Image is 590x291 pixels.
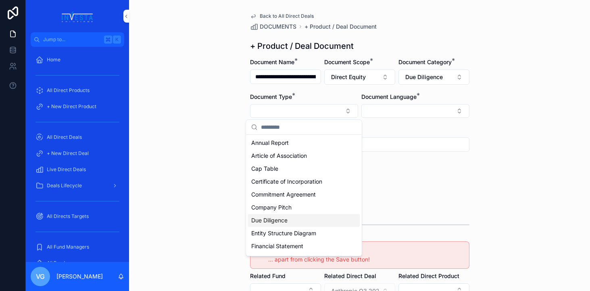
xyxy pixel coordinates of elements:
span: + New Direct Product [47,103,96,110]
span: Financial Statement [251,242,303,250]
button: Select Button [398,69,469,85]
a: + New Direct Product [31,99,124,114]
span: Related Direct Deal [324,272,376,279]
p: [PERSON_NAME] [56,272,103,281]
span: Cap Table [251,165,278,173]
span: All Funds [47,260,67,266]
span: Home [47,57,60,63]
span: K [114,36,120,43]
a: All Direct Deals [31,130,124,144]
span: Due Diligence [405,73,443,81]
button: Jump to...K [31,32,124,47]
span: All Directs Targets [47,213,89,220]
button: Select Button [324,69,395,85]
a: All Direct Products [31,83,124,98]
h5: Do not select anything below here ... [268,248,463,254]
span: ... apart from clicking the Save button! [268,256,370,263]
img: App logo [60,10,95,23]
span: Document Name [250,59,294,65]
a: All Fund Managers [31,240,124,254]
span: Commitment Agreement [251,191,316,199]
a: + Product / Deal Document [304,23,377,31]
a: Home [31,52,124,67]
a: Back to All Direct Deals [250,13,314,19]
span: Certificate of Incorporation [251,178,322,186]
span: + New Direct Deal [47,150,89,157]
span: Company Pitch [251,203,292,211]
span: Fund Presentation [251,255,299,263]
span: Related Fund [250,272,286,279]
span: Document Language [361,93,417,100]
span: Back to All Direct Deals [260,13,314,19]
span: VG [36,272,45,281]
span: Document Type [250,93,292,100]
div: Suggestions [246,135,362,256]
span: Direct Equity [331,73,366,81]
span: All Direct Products [47,87,90,94]
span: Document Scope [324,59,370,65]
button: Select Button [361,104,469,118]
h1: + Product / Deal Document [250,40,354,52]
span: Jump to... [43,36,101,43]
a: DOCUMENTS [250,23,296,31]
a: All Funds [31,256,124,270]
span: Annual Report [251,139,289,147]
span: Document Category [398,59,452,65]
span: Article of Association [251,152,307,160]
span: Live Direct Deals [47,166,86,173]
span: All Fund Managers [47,244,89,250]
a: Live Direct Deals [31,162,124,177]
span: Entity Structure Diagram [251,229,316,237]
span: Related Direct Product [398,272,459,279]
a: Deals Lifecycle [31,178,124,193]
a: All Directs Targets [31,209,124,224]
span: Deals Lifecycle [47,182,82,189]
button: Select Button [250,104,358,118]
span: Due Diligence [251,216,288,224]
span: DOCUMENTS [260,23,296,31]
div: ... apart from clicking the Save button! [268,255,463,264]
span: All Direct Deals [47,134,82,140]
a: + New Direct Deal [31,146,124,161]
div: scrollable content [26,47,129,262]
